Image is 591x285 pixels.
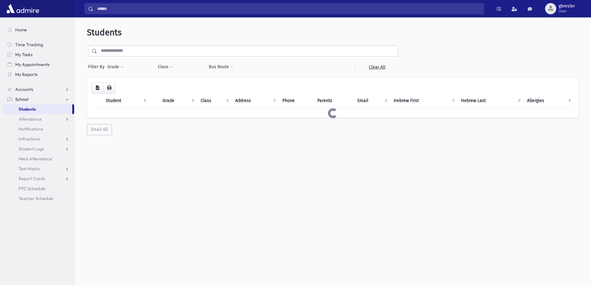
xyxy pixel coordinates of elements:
button: Grade [107,61,124,73]
a: Attendance [2,114,74,124]
th: Hebrew Last [457,94,524,108]
span: Time Tracking [15,42,43,47]
a: Infractions [2,134,74,144]
th: Allergies [523,94,574,108]
button: CSV [92,82,103,94]
th: Grade [159,94,197,108]
a: Accounts [2,84,74,94]
span: Test Marks [19,166,40,171]
th: Class [197,94,232,108]
span: My Appointments [15,62,50,67]
span: Student Logs [19,146,44,152]
th: Hebrew First [390,94,457,108]
span: gbresler [559,4,575,9]
a: My Tasks [2,50,74,60]
span: PTC Schedule [19,186,45,191]
span: Accounts [15,87,33,92]
input: Search [93,3,484,14]
th: Parents [314,94,354,108]
a: Meal Attendance [2,154,74,164]
span: My Tasks [15,52,33,57]
span: My Reports [15,72,38,77]
span: Report Cards [19,176,45,181]
a: My Reports [2,69,74,79]
span: Notifications [19,126,43,132]
a: Student Logs [2,144,74,154]
a: Notifications [2,124,74,134]
span: Filter By [88,64,107,70]
a: Time Tracking [2,40,74,50]
th: Email [354,94,390,108]
th: Address [231,94,279,108]
span: Attendance [19,116,42,122]
button: Class [158,61,173,73]
span: User [559,9,575,14]
a: School [2,94,74,104]
span: Home [15,27,27,33]
a: My Appointments [2,60,74,69]
span: Teacher Schedule [19,196,53,201]
span: Meal Attendance [19,156,52,162]
span: Students [19,106,36,112]
a: PTC Schedule [2,184,74,194]
a: Home [2,25,74,35]
a: Teacher Schedule [2,194,74,203]
span: Infractions [19,136,40,142]
button: Email All [87,124,112,135]
button: Bus Route [208,61,234,73]
a: Clear All [355,61,398,73]
span: Students [87,27,122,38]
span: School [15,96,28,102]
a: Students [2,104,72,114]
a: Test Marks [2,164,74,174]
th: Student [102,94,149,108]
button: Print [103,82,115,94]
img: AdmirePro [5,2,41,15]
th: Phone [279,94,314,108]
a: Report Cards [2,174,74,184]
